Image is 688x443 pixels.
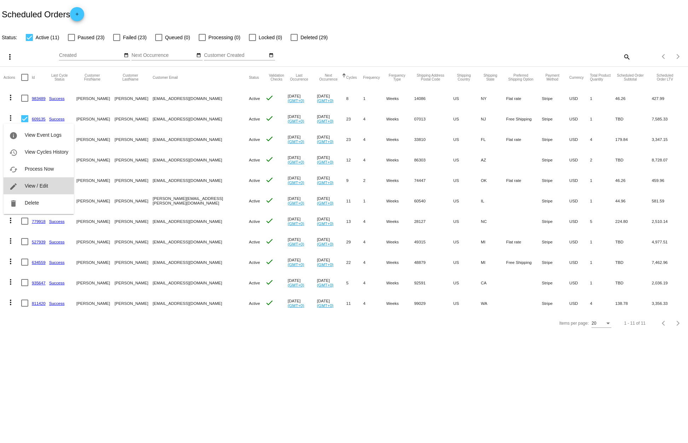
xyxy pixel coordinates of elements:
mat-icon: edit [9,182,18,191]
span: View Event Logs [25,132,62,138]
mat-icon: history [9,148,18,157]
span: Delete [25,200,39,206]
mat-icon: info [9,131,18,140]
span: View / Edit [25,183,48,189]
span: View Cycles History [25,149,68,155]
mat-icon: delete [9,199,18,208]
mat-icon: cached [9,165,18,174]
span: Process Now [25,166,54,172]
